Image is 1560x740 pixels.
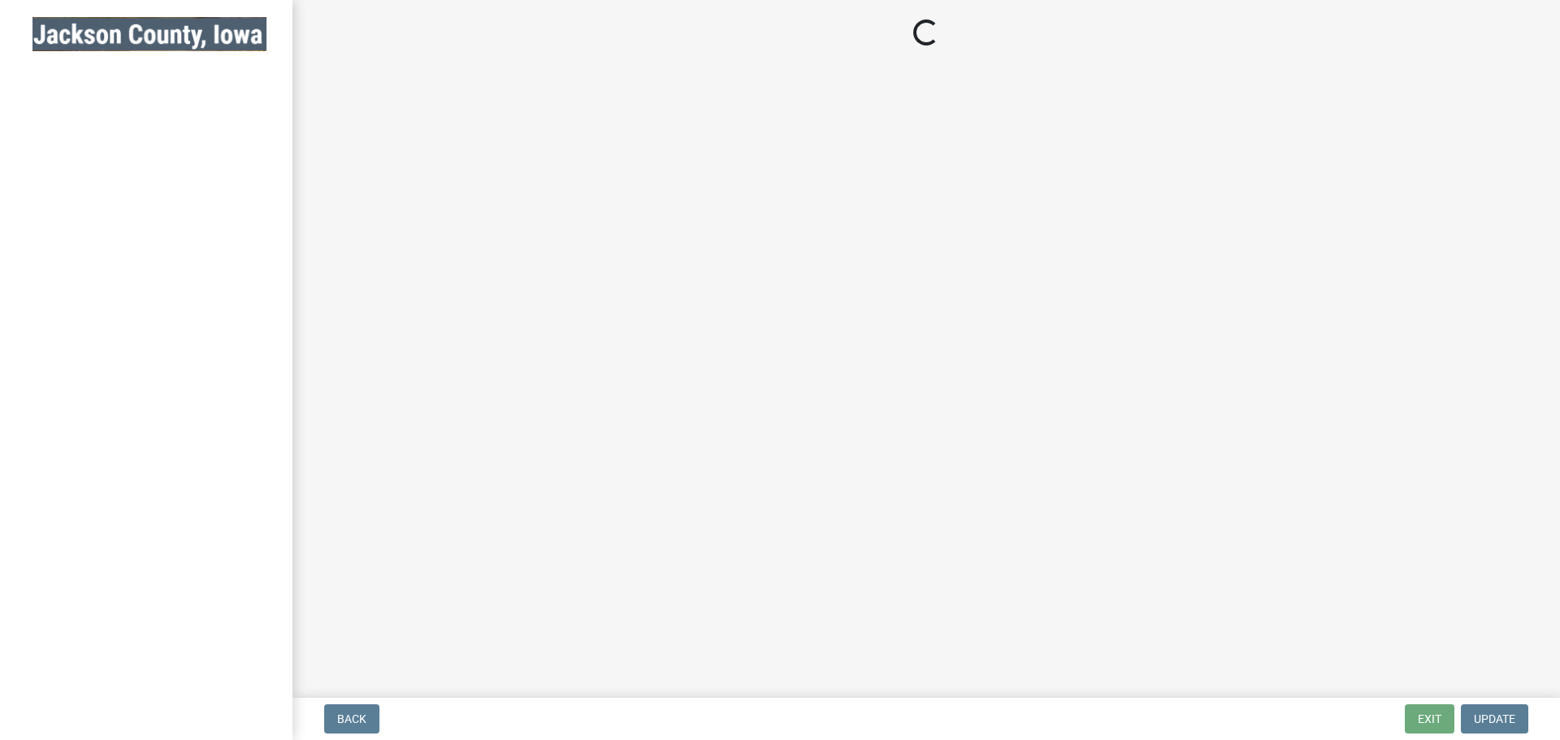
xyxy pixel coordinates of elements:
button: Back [324,704,379,734]
img: Jackson County, Iowa [32,17,266,51]
button: Exit [1405,704,1454,734]
span: Update [1474,712,1515,725]
span: Back [337,712,366,725]
button: Update [1461,704,1528,734]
